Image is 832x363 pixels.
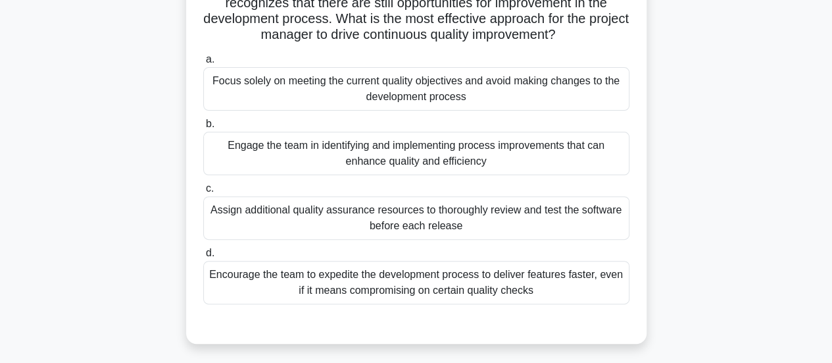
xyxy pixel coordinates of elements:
span: a. [206,53,214,65]
div: Engage the team in identifying and implementing process improvements that can enhance quality and... [203,132,629,175]
div: Focus solely on meeting the current quality objectives and avoid making changes to the developmen... [203,67,629,111]
span: c. [206,182,214,194]
div: Assign additional quality assurance resources to thoroughly review and test the software before e... [203,196,629,240]
span: b. [206,118,214,129]
span: d. [206,247,214,258]
div: Encourage the team to expedite the development process to deliver features faster, even if it mea... [203,261,629,304]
